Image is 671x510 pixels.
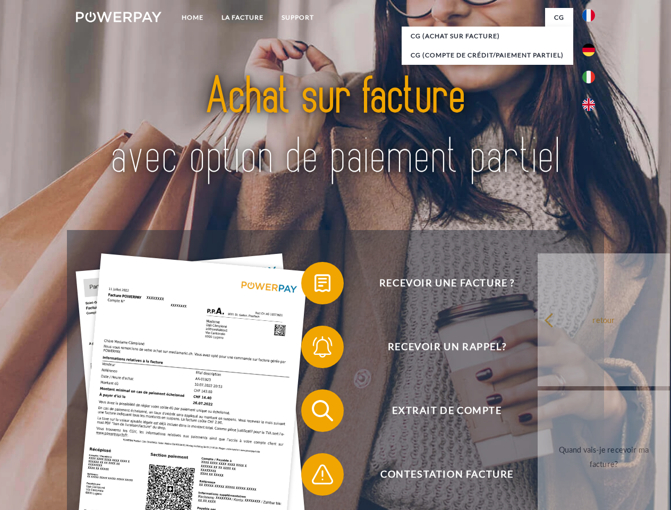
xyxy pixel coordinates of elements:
[309,397,336,424] img: qb_search.svg
[309,270,336,296] img: qb_bill.svg
[582,9,595,22] img: fr
[76,12,162,22] img: logo-powerpay-white.svg
[309,461,336,488] img: qb_warning.svg
[582,71,595,83] img: it
[317,326,577,368] span: Recevoir un rappel?
[301,453,577,496] button: Contestation Facture
[317,453,577,496] span: Contestation Facture
[317,262,577,304] span: Recevoir une facture ?
[582,44,595,56] img: de
[213,8,273,27] a: LA FACTURE
[402,46,573,65] a: CG (Compte de crédit/paiement partiel)
[173,8,213,27] a: Home
[544,443,664,471] div: Quand vais-je recevoir ma facture?
[402,27,573,46] a: CG (achat sur facture)
[545,8,573,27] a: CG
[582,98,595,111] img: en
[317,389,577,432] span: Extrait de compte
[309,334,336,360] img: qb_bell.svg
[301,326,577,368] button: Recevoir un rappel?
[544,312,664,327] div: retour
[301,389,577,432] button: Extrait de compte
[101,51,570,203] img: title-powerpay_fr.svg
[273,8,323,27] a: Support
[301,262,577,304] button: Recevoir une facture ?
